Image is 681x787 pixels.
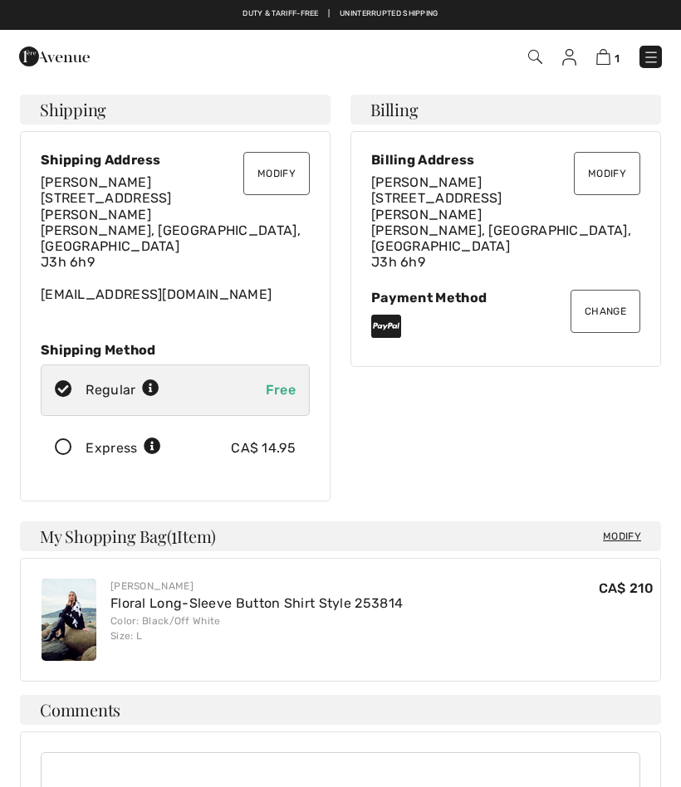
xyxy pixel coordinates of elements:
a: 1 [596,46,620,66]
div: Regular [86,380,159,400]
span: ( Item) [167,525,216,547]
button: Change [571,290,640,333]
span: Shipping [40,101,106,118]
div: [EMAIL_ADDRESS][DOMAIN_NAME] [41,174,310,302]
img: Menu [643,49,659,66]
a: Floral Long-Sleeve Button Shirt Style 253814 [110,595,403,611]
img: Shopping Bag [596,49,610,65]
h4: My Shopping Bag [20,521,661,551]
img: Search [528,50,542,64]
div: Color: Black/Off White Size: L [110,613,403,643]
div: Shipping Address [41,152,310,168]
span: [PERSON_NAME] [41,174,151,190]
span: [STREET_ADDRESS][PERSON_NAME] [PERSON_NAME], [GEOGRAPHIC_DATA], [GEOGRAPHIC_DATA] J3h 6h9 [41,190,301,270]
button: Modify [574,152,640,195]
button: Modify [243,152,310,195]
div: Express [86,438,161,458]
img: 1ère Avenue [19,40,90,73]
span: Free [266,382,296,398]
img: Floral Long-Sleeve Button Shirt Style 253814 [42,579,96,661]
span: [PERSON_NAME] [371,174,482,190]
span: Billing [370,101,418,118]
div: Payment Method [371,290,640,306]
div: CA$ 14.95 [231,438,296,458]
span: CA$ 210 [599,580,654,596]
a: 1ère Avenue [19,47,90,63]
div: [PERSON_NAME] [110,579,403,594]
span: Modify [603,528,641,545]
span: 1 [171,524,177,545]
span: 1 [615,52,620,65]
div: Shipping Method [41,342,310,358]
span: [STREET_ADDRESS][PERSON_NAME] [PERSON_NAME], [GEOGRAPHIC_DATA], [GEOGRAPHIC_DATA] J3h 6h9 [371,190,631,270]
h4: Comments [20,695,661,725]
img: My Info [562,49,576,66]
div: Billing Address [371,152,640,168]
